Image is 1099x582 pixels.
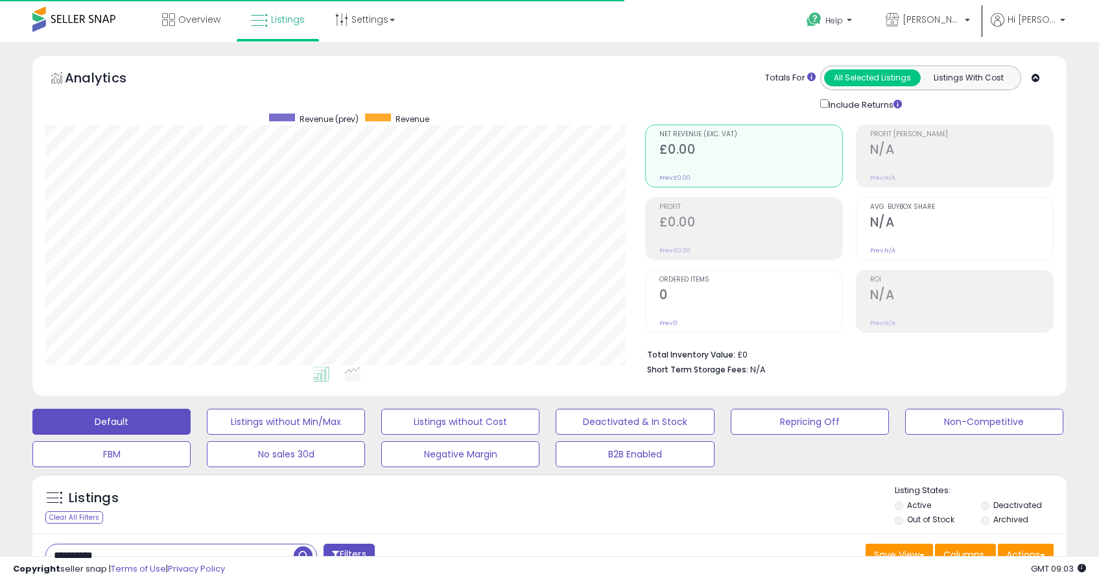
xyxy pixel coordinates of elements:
[324,544,374,566] button: Filters
[870,204,1053,211] span: Avg. Buybox Share
[943,548,984,561] span: Columns
[13,563,225,576] div: seller snap | |
[824,69,921,86] button: All Selected Listings
[907,500,931,511] label: Active
[207,409,365,435] button: Listings without Min/Max
[168,563,225,575] a: Privacy Policy
[993,514,1028,525] label: Archived
[396,114,429,125] span: Revenue
[903,13,961,26] span: [PERSON_NAME]
[271,13,305,26] span: Listings
[750,363,766,376] span: N/A
[556,409,714,435] button: Deactivated & In Stock
[647,364,748,375] b: Short Term Storage Fees:
[765,72,816,84] div: Totals For
[806,12,822,28] i: Get Help
[991,13,1065,42] a: Hi [PERSON_NAME]
[731,409,889,435] button: Repricing Off
[870,174,895,182] small: Prev: N/A
[647,349,735,360] b: Total Inventory Value:
[870,131,1053,138] span: Profit [PERSON_NAME]
[866,544,933,566] button: Save View
[870,215,1053,232] h2: N/A
[381,409,539,435] button: Listings without Cost
[647,346,1044,361] li: £0
[556,441,714,467] button: B2B Enabled
[659,319,678,327] small: Prev: 0
[796,2,865,42] a: Help
[659,215,842,232] h2: £0.00
[659,204,842,211] span: Profit
[381,441,539,467] button: Negative Margin
[810,97,917,112] div: Include Returns
[111,563,166,575] a: Terms of Use
[659,247,691,254] small: Prev: £0.00
[920,69,1017,86] button: Listings With Cost
[870,142,1053,160] h2: N/A
[935,544,996,566] button: Columns
[905,409,1063,435] button: Non-Competitive
[65,69,152,90] h5: Analytics
[870,287,1053,305] h2: N/A
[207,441,365,467] button: No sales 30d
[1008,13,1056,26] span: Hi [PERSON_NAME]
[907,514,954,525] label: Out of Stock
[45,511,103,524] div: Clear All Filters
[659,131,842,138] span: Net Revenue (Exc. VAT)
[13,563,60,575] strong: Copyright
[825,15,843,26] span: Help
[300,114,359,125] span: Revenue (prev)
[659,142,842,160] h2: £0.00
[993,500,1042,511] label: Deactivated
[895,485,1067,497] p: Listing States:
[1031,563,1086,575] span: 2025-08-12 09:03 GMT
[178,13,220,26] span: Overview
[69,489,119,507] h5: Listings
[998,544,1054,566] button: Actions
[32,441,191,467] button: FBM
[659,287,842,305] h2: 0
[32,409,191,435] button: Default
[659,276,842,284] span: Ordered Items
[870,247,895,254] small: Prev: N/A
[870,276,1053,284] span: ROI
[659,174,691,182] small: Prev: £0.00
[870,319,895,327] small: Prev: N/A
